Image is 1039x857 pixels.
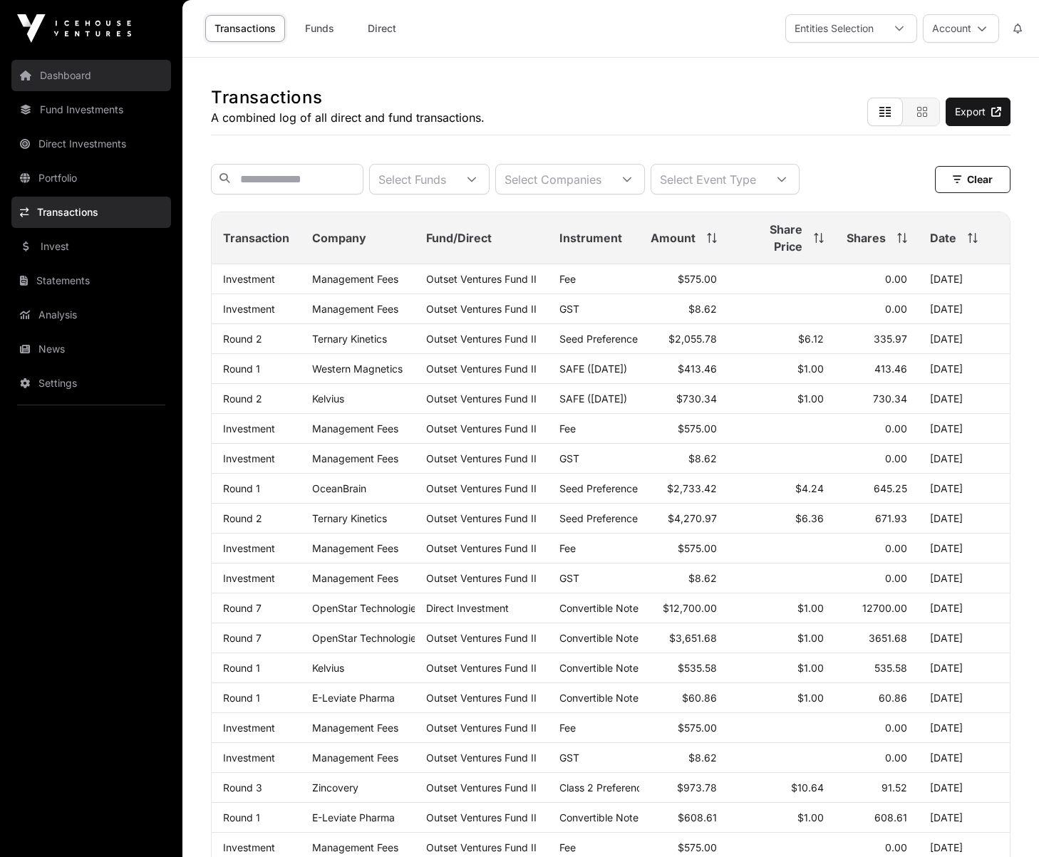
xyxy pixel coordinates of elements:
button: Account [923,14,999,43]
td: $973.78 [639,773,728,803]
a: Outset Ventures Fund II [426,692,537,704]
a: Outset Ventures Fund II [426,273,537,285]
span: 3651.68 [869,632,907,644]
a: Outset Ventures Fund II [426,363,537,375]
span: 0.00 [885,752,907,764]
span: $1.00 [797,393,824,405]
a: Funds [291,15,348,42]
span: Amount [651,229,696,246]
td: $4,270.97 [639,504,728,534]
span: Seed Preference Shares [559,512,673,524]
a: Kelvius [312,393,344,405]
p: Management Fees [312,572,403,584]
p: Management Fees [312,452,403,464]
p: Management Fees [312,303,403,315]
span: 535.58 [874,662,907,674]
a: Round 1 [223,363,260,375]
span: 0.00 [885,841,907,853]
a: Round 2 [223,512,262,524]
span: Fee [559,273,576,285]
a: Outset Ventures Fund II [426,452,537,464]
span: 335.97 [874,333,907,345]
a: Outset Ventures Fund II [426,841,537,853]
span: Fee [559,722,576,734]
span: 0.00 [885,722,907,734]
span: Share Price [740,221,802,255]
span: Convertible Note ([DATE]) [559,602,681,614]
span: 608.61 [874,811,907,824]
a: E-Leviate Pharma [312,811,395,824]
span: Fund/Direct [426,229,492,246]
td: $3,651.68 [639,623,728,653]
span: 413.46 [874,363,907,375]
td: [DATE] [919,474,1010,504]
div: Entities Selection [786,15,882,42]
a: Round 1 [223,482,260,494]
span: Fee [559,422,576,435]
span: $1.00 [797,662,824,674]
a: Portfolio [11,162,171,194]
a: Outset Ventures Fund II [426,632,537,644]
span: SAFE ([DATE]) [559,393,627,405]
span: $6.36 [795,512,824,524]
span: $1.00 [797,811,824,824]
a: OpenStar Technologies [312,602,421,614]
a: Round 2 [223,333,262,345]
td: [DATE] [919,743,1010,773]
a: Outset Ventures Fund II [426,393,537,405]
td: $535.58 [639,653,728,683]
a: Western Magnetics [312,363,403,375]
a: Transactions [11,197,171,228]
a: Round 1 [223,662,260,674]
button: Clear [935,166,1010,193]
a: Outset Ventures Fund II [426,422,537,435]
a: Kelvius [312,662,344,674]
a: Investment [223,841,275,853]
a: Outset Ventures Fund II [426,752,537,764]
span: $6.12 [798,333,824,345]
td: [DATE] [919,444,1010,474]
td: $8.62 [639,294,728,324]
a: Ternary Kinetics [312,512,387,524]
td: [DATE] [919,683,1010,713]
a: Direct Investments [11,128,171,160]
div: Select Event Type [651,165,765,194]
td: [DATE] [919,354,1010,384]
span: 671.93 [875,512,907,524]
td: [DATE] [919,653,1010,683]
span: $1.00 [797,632,824,644]
span: GST [559,303,579,315]
h1: Transactions [211,86,485,109]
a: Outset Ventures Fund II [426,512,537,524]
td: $413.46 [639,354,728,384]
img: Icehouse Ventures Logo [17,14,131,43]
td: $60.86 [639,683,728,713]
a: Round 1 [223,692,260,704]
p: Management Fees [312,752,403,764]
a: Round 2 [223,393,262,405]
p: Management Fees [312,542,403,554]
span: 60.86 [879,692,907,704]
td: $575.00 [639,414,728,444]
td: $8.62 [639,743,728,773]
td: [DATE] [919,623,1010,653]
a: Ternary Kinetics [312,333,387,345]
span: 0.00 [885,422,907,435]
a: Round 3 [223,781,262,794]
span: Instrument [559,229,622,246]
span: Convertible Note ([DATE]) [559,632,681,644]
div: Chat Widget [968,789,1039,857]
td: [DATE] [919,773,1010,803]
a: Export [946,98,1010,126]
a: Investment [223,542,275,554]
a: Investment [223,722,275,734]
span: $1.00 [797,602,824,614]
span: GST [559,572,579,584]
div: Select Companies [496,165,610,194]
p: Management Fees [312,841,403,853]
span: 730.34 [873,393,907,405]
span: $4.24 [795,482,824,494]
span: 0.00 [885,542,907,554]
a: Statements [11,265,171,296]
a: Round 7 [223,602,262,614]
